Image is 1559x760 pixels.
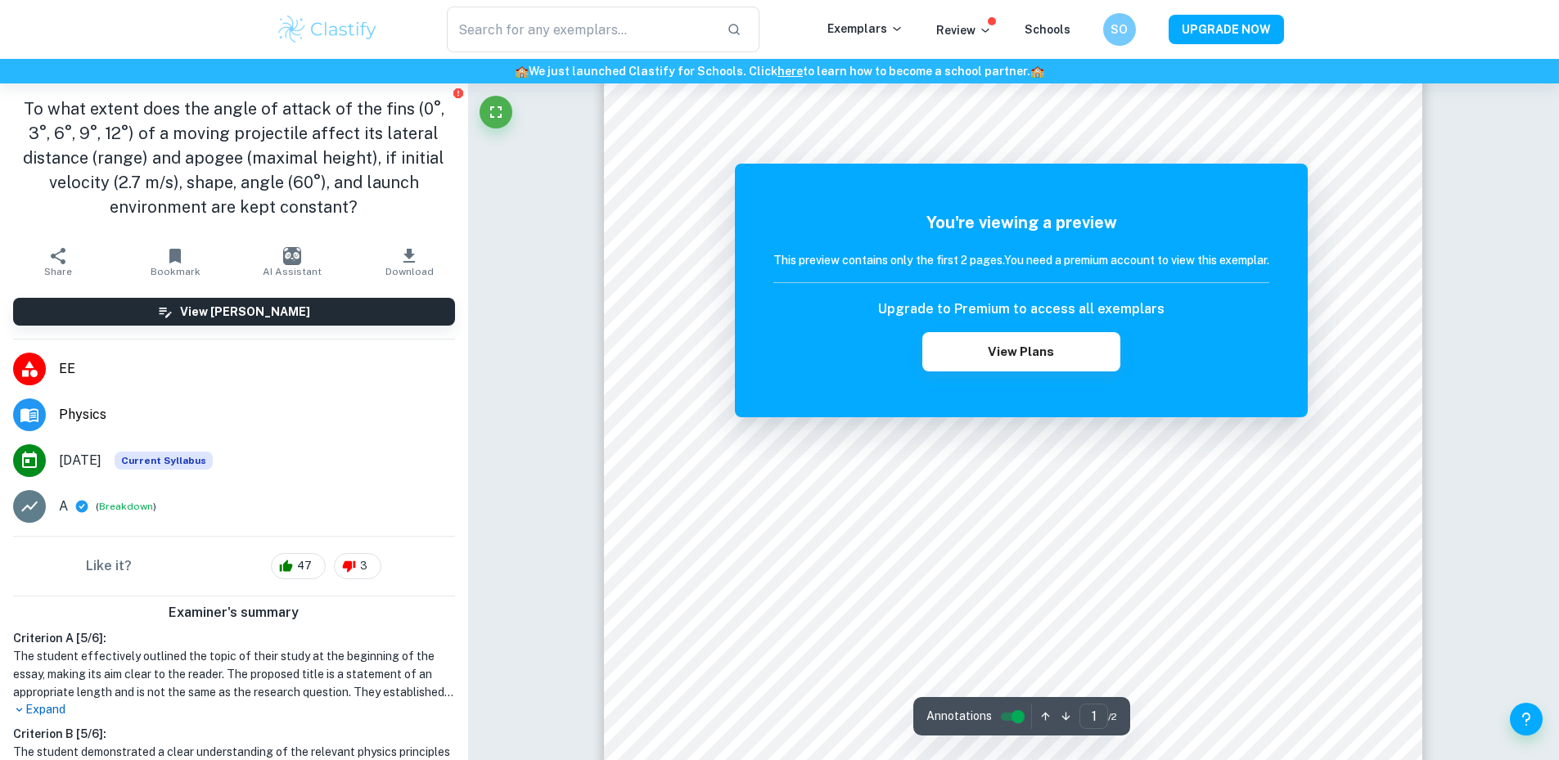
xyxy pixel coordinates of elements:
[13,629,455,647] h6: Criterion A [ 5 / 6 ]:
[59,359,455,379] span: EE
[13,701,455,718] p: Expand
[13,97,455,219] h1: To what extent does the angle of attack of the fins (0°, 3°, 6°, 9°, 12°) of a moving projectile ...
[151,266,201,277] span: Bookmark
[515,65,529,78] span: 🏫
[773,210,1269,235] h5: You're viewing a preview
[1030,65,1044,78] span: 🏫
[234,239,351,285] button: AI Assistant
[3,62,1556,80] h6: We just launched Clastify for Schools. Click to learn how to become a school partner.
[180,303,310,321] h6: View [PERSON_NAME]
[44,266,72,277] span: Share
[13,647,455,701] h1: The student effectively outlined the topic of their study at the beginning of the essay, making i...
[1025,23,1070,36] a: Schools
[117,239,234,285] button: Bookmark
[1169,15,1284,44] button: UPGRADE NOW
[351,239,468,285] button: Download
[96,499,156,515] span: ( )
[276,13,380,46] img: Clastify logo
[1510,703,1543,735] button: Help and Feedback
[1110,20,1129,38] h6: SO
[13,298,455,326] button: View [PERSON_NAME]
[1103,13,1136,46] button: SO
[351,558,376,574] span: 3
[926,708,992,725] span: Annotations
[480,96,512,128] button: Fullscreen
[115,452,213,470] span: Current Syllabus
[59,451,101,470] span: [DATE]
[1108,709,1117,724] span: / 2
[283,247,301,265] img: AI Assistant
[86,556,132,576] h6: Like it?
[773,251,1269,269] h6: This preview contains only the first 2 pages. You need a premium account to view this exemplar.
[59,497,68,516] p: A
[59,405,455,425] span: Physics
[453,87,465,99] button: Report issue
[878,299,1165,319] h6: Upgrade to Premium to access all exemplars
[263,266,322,277] span: AI Assistant
[936,21,992,39] p: Review
[13,725,455,743] h6: Criterion B [ 5 / 6 ]:
[827,20,903,38] p: Exemplars
[115,452,213,470] div: This exemplar is based on the current syllabus. Feel free to refer to it for inspiration/ideas wh...
[922,332,1120,371] button: View Plans
[99,499,153,514] button: Breakdown
[777,65,803,78] a: here
[288,558,321,574] span: 47
[7,603,462,623] h6: Examiner's summary
[385,266,434,277] span: Download
[447,7,714,52] input: Search for any exemplars...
